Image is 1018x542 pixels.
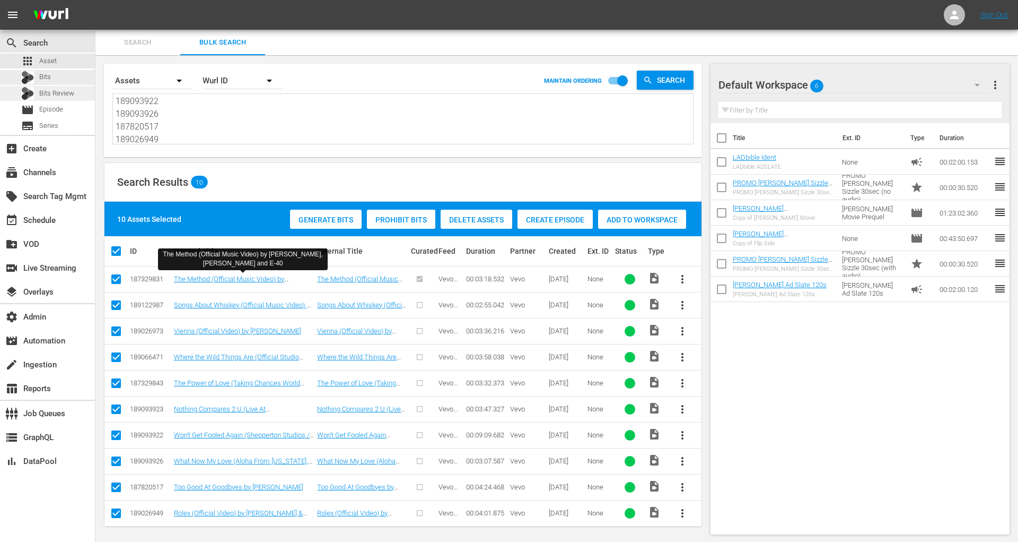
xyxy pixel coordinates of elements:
a: What Now My Love (Aloha From [US_STATE], Live in [GEOGRAPHIC_DATA], 1973) by [PERSON_NAME] [174,457,312,481]
div: Bits [21,71,34,84]
a: PROMO [PERSON_NAME] Sizzle 30sec (no audio) [733,179,832,195]
span: Episode [910,207,923,219]
span: Vevo [510,327,525,335]
span: Vevo Partner Catalog [438,379,461,403]
span: Vevo Partner Catalog [438,431,461,455]
span: DataPool [5,455,18,468]
span: Episode [910,232,923,245]
div: [DATE] [549,509,584,517]
span: more_vert [676,481,689,494]
a: The Power of Love (Taking Chances World Tour: The Concert) by [PERSON_NAME] [174,379,304,395]
button: more_vert [670,292,695,318]
th: Title [733,123,836,153]
a: The Power of Love (Taking Chances World Tour: The Concert) by [PERSON_NAME] [317,379,403,403]
a: The Method (Official Music Video) by [PERSON_NAME], [PERSON_NAME] and E-40 [174,275,306,291]
a: Vienna (Official Video) by [PERSON_NAME] [174,327,301,335]
div: 189026973 [130,327,171,335]
span: Vevo Partner Catalog [438,509,461,533]
div: None [587,353,612,361]
a: Songs About Whiskey (Official Music Video) by [PERSON_NAME] [317,301,407,325]
div: 187329843 [130,379,171,387]
button: more_vert [670,266,695,292]
span: more_vert [676,299,689,312]
div: Bits Review [21,87,34,100]
button: Create Episode [517,210,593,229]
button: more_vert [670,397,695,422]
span: Ad [910,156,923,168]
span: Prohibit Bits [367,216,435,224]
span: more_vert [676,377,689,390]
div: ID [130,247,171,255]
div: Ext. ID [587,247,612,255]
span: Search [653,71,694,90]
span: Job Queues [5,407,18,420]
div: [DATE] [549,457,584,465]
p: MAINTAIN ORDERING [544,78,602,84]
div: Partner [510,247,546,255]
button: more_vert [670,501,695,526]
div: Copy of [PERSON_NAME] Movie [733,214,833,221]
div: [DATE] [549,327,584,335]
a: Nothing Compares 2 U (Live At [GEOGRAPHIC_DATA], 1999) by [PERSON_NAME] [174,405,270,429]
a: Where the Wild Things Are (Official Studio Video) by [PERSON_NAME] [174,353,303,369]
span: Generate Bits [290,216,362,224]
div: 189093926 [130,457,171,465]
span: Ad [910,283,923,296]
div: Default Workspace [718,70,990,100]
td: PROMO [PERSON_NAME] Sizzle 30sec (no audio) [838,175,906,200]
div: None [587,509,612,517]
div: 00:03:07.587 [466,457,507,465]
div: 00:03:47.327 [466,405,507,413]
a: [PERSON_NAME][MEDICAL_DATA] A [US_STATE] Minute [733,230,826,254]
span: more_vert [676,273,689,286]
span: more_vert [989,79,1002,91]
td: 00:02:00.120 [935,277,994,302]
a: PROMO [PERSON_NAME] Sizzle 30sec (with audio) [733,255,832,271]
div: Copy of Flip Side [733,240,833,247]
button: more_vert [670,371,695,396]
td: 00:00:30.520 [935,175,994,200]
td: [PERSON_NAME] Movie Prequel [838,200,906,226]
button: more_vert [670,345,695,370]
td: 00:43:50.697 [935,226,994,251]
div: 00:02:55.042 [466,301,507,309]
span: Video [648,350,661,363]
div: Created [549,247,584,255]
span: Series [21,119,34,132]
span: reorder [994,180,1006,193]
span: GraphQL [5,431,18,444]
div: Type [648,247,667,255]
span: Video [648,298,661,311]
div: [DATE] [549,301,584,309]
a: Won't Get Fooled Again (Shepperton Studios / 1978) by The Who [174,431,314,447]
span: Vevo Partner Catalog [438,483,461,507]
span: Delete Assets [441,216,512,224]
span: more_vert [676,429,689,442]
div: [DATE] [549,483,584,491]
button: more_vert [670,475,695,500]
td: [PERSON_NAME] Ad Slate 120s [838,277,906,302]
div: 00:03:32.373 [466,379,507,387]
td: 00:02:00.153 [935,149,994,175]
span: Video [648,272,661,285]
span: Vevo Partner Catalog [438,275,461,299]
span: 6 [810,75,823,97]
span: Series [39,121,58,131]
span: Schedule [5,214,18,227]
div: 189066471 [130,353,171,361]
span: more_vert [676,507,689,520]
div: None [587,405,612,413]
button: Prohibit Bits [367,210,435,229]
td: 00:00:30.520 [935,251,994,277]
span: more_vert [676,455,689,468]
span: more_vert [676,351,689,364]
span: Vevo [510,405,525,413]
div: [DATE] [549,275,584,283]
button: Generate Bits [290,210,362,229]
img: ans4CAIJ8jUAAAAAAAAAAAAAAAAAAAAAAAAgQb4GAAAAAAAAAAAAAAAAAAAAAAAAJMjXAAAAAAAAAAAAAAAAAAAAAAAAgAT5G... [25,3,76,28]
button: more_vert [989,72,1002,98]
span: Vevo Partner Catalog [438,301,461,325]
div: Assets [112,66,192,96]
textarea: 187329831 189122987 189026973 189066471 187329843 189093923 189093922 189093926 187820517 189026949 [116,96,693,144]
div: Status [615,247,645,255]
